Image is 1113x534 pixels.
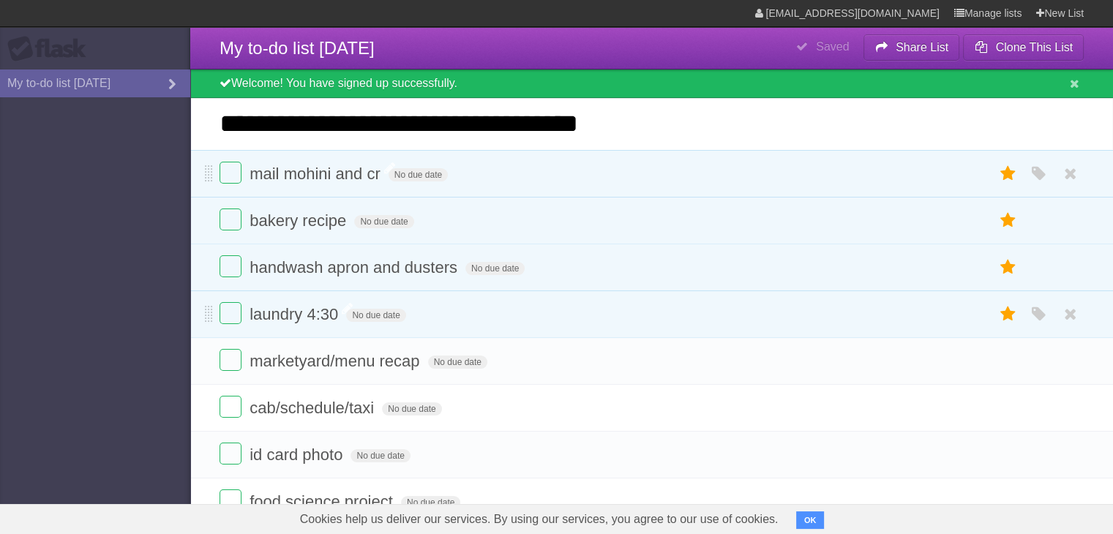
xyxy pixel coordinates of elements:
label: Done [220,255,241,277]
button: Share List [863,34,960,61]
label: Done [220,349,241,371]
div: Flask [7,36,95,62]
label: Done [220,208,241,230]
div: Welcome! You have signed up successfully. [190,69,1113,98]
label: Done [220,302,241,324]
span: food science project [250,492,397,511]
span: No due date [389,168,448,181]
label: Star task [994,208,1022,233]
b: Share List [896,41,948,53]
span: Cookies help us deliver our services. By using our services, you agree to our use of cookies. [285,505,793,534]
span: id card photo [250,445,346,464]
label: Done [220,489,241,511]
span: My to-do list [DATE] [220,38,375,58]
label: Done [220,443,241,465]
span: No due date [351,449,410,462]
span: handwash apron and dusters [250,258,461,277]
span: No due date [401,496,460,509]
label: Star task [994,162,1022,186]
button: Clone This List [963,34,1084,61]
span: cab/schedule/taxi [250,399,378,417]
span: bakery recipe [250,211,350,230]
span: No due date [354,215,413,228]
span: No due date [346,309,405,322]
label: Done [220,396,241,418]
span: No due date [428,356,487,369]
label: Star task [994,302,1022,326]
span: No due date [382,402,441,415]
span: No due date [465,262,525,275]
b: Clone This List [995,41,1073,53]
button: OK [796,511,825,529]
span: laundry 4:30 [250,305,342,323]
span: mail mohini and cr [250,165,384,183]
b: Saved [816,40,849,53]
span: marketyard/menu recap [250,352,423,370]
label: Done [220,162,241,184]
label: Star task [994,255,1022,279]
